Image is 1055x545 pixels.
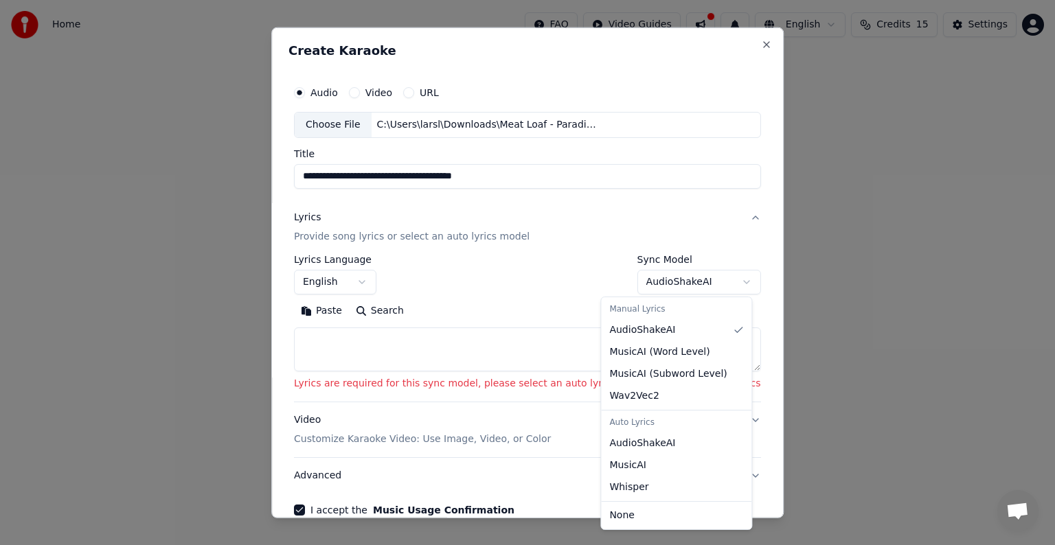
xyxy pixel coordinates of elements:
span: Wav2Vec2 [609,389,659,403]
span: None [609,509,635,522]
div: Auto Lyrics [604,413,749,432]
span: Whisper [609,480,648,494]
span: AudioShakeAI [609,323,675,337]
span: AudioShakeAI [609,437,675,450]
span: MusicAI ( Subword Level ) [609,367,727,381]
span: MusicAI [609,459,646,472]
div: Manual Lyrics [604,300,749,319]
span: MusicAI ( Word Level ) [609,345,710,359]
